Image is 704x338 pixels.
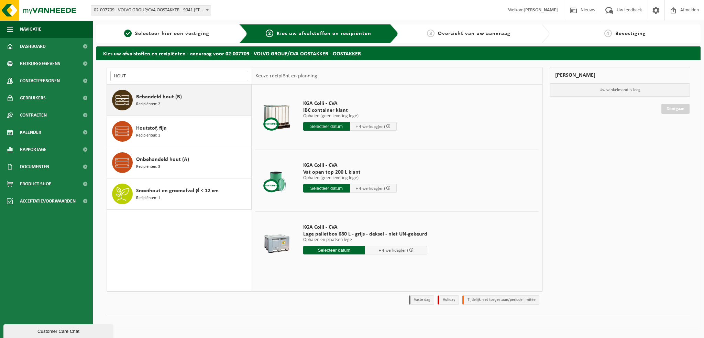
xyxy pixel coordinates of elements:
[462,295,539,305] li: Tijdelijk niet toegestaan/période limitée
[135,31,209,36] span: Selecteer hier een vestiging
[266,30,273,37] span: 2
[124,30,132,37] span: 1
[136,195,160,201] span: Recipiënten: 1
[303,169,397,176] span: Vat open top 200 L klant
[136,101,160,108] span: Recipiënten: 2
[107,85,252,116] button: Behandeld hout (B) Recipiënten: 2
[524,8,558,13] strong: [PERSON_NAME]
[277,31,371,36] span: Kies uw afvalstoffen en recipiënten
[110,71,248,81] input: Materiaal zoeken
[615,31,646,36] span: Bevestiging
[20,21,41,38] span: Navigatie
[438,31,510,36] span: Overzicht van uw aanvraag
[20,107,47,124] span: Contracten
[136,164,160,170] span: Recipiënten: 3
[427,30,434,37] span: 3
[604,30,612,37] span: 4
[438,295,459,305] li: Holiday
[107,147,252,178] button: Onbehandeld hout (A) Recipiënten: 3
[252,67,321,85] div: Keuze recipiënt en planning
[20,158,49,175] span: Documenten
[20,124,41,141] span: Kalender
[303,100,397,107] span: KGA Colli - CVA
[303,224,427,231] span: KGA Colli - CVA
[136,187,219,195] span: Snoeihout en groenafval Ø < 12 cm
[356,186,385,191] span: + 4 werkdag(en)
[136,124,167,132] span: Houtstof, fijn
[303,176,397,181] p: Ophalen (geen levering lege)
[303,114,397,119] p: Ophalen (geen levering lege)
[661,104,690,114] a: Doorgaan
[136,155,189,164] span: Onbehandeld hout (A)
[107,178,252,210] button: Snoeihout en groenafval Ø < 12 cm Recipiënten: 1
[20,38,46,55] span: Dashboard
[20,175,51,193] span: Product Shop
[303,246,365,254] input: Selecteer datum
[303,162,397,169] span: KGA Colli - CVA
[20,72,60,89] span: Contactpersonen
[91,6,211,15] span: 02-007709 - VOLVO GROUP/CVA OOSTAKKER - 9041 OOSTAKKER, SMALLEHEERWEG 31
[3,323,115,338] iframe: chat widget
[303,184,350,193] input: Selecteer datum
[303,122,350,131] input: Selecteer datum
[356,124,385,129] span: + 4 werkdag(en)
[20,193,76,210] span: Acceptatievoorwaarden
[20,141,46,158] span: Rapportage
[303,231,427,238] span: Lage palletbox 680 L - grijs - deksel - niet UN-gekeurd
[550,67,691,84] div: [PERSON_NAME]
[20,55,60,72] span: Bedrijfsgegevens
[96,46,701,60] h2: Kies uw afvalstoffen en recipiënten - aanvraag voor 02-007709 - VOLVO GROUP/CVA OOSTAKKER - OOSTA...
[550,84,690,97] p: Uw winkelmand is leeg
[136,132,160,139] span: Recipiënten: 1
[136,93,182,101] span: Behandeld hout (B)
[100,30,234,38] a: 1Selecteer hier een vestiging
[379,248,408,253] span: + 4 werkdag(en)
[20,89,46,107] span: Gebruikers
[409,295,434,305] li: Vaste dag
[303,107,397,114] span: IBC container klant
[303,238,427,242] p: Ophalen en plaatsen lege
[107,116,252,147] button: Houtstof, fijn Recipiënten: 1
